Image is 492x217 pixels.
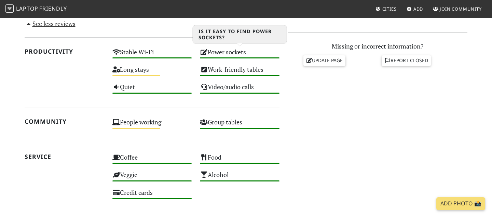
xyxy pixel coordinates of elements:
[108,64,196,81] div: Long stays
[196,152,284,169] div: Food
[303,55,346,66] a: Update page
[196,117,284,134] div: Group tables
[25,19,76,28] a: See less reviews
[373,3,399,15] a: Cities
[108,187,196,204] div: Credit cards
[25,153,104,160] h2: Service
[5,4,14,13] img: LaptopFriendly
[108,117,196,134] div: People working
[108,81,196,99] div: Quiet
[193,26,287,43] h3: Is it easy to find power sockets?
[440,6,482,12] span: Join Community
[196,81,284,99] div: Video/audio calls
[196,46,284,64] div: Power sockets
[404,3,426,15] a: Add
[25,48,104,55] h2: Productivity
[436,197,485,210] a: Add Photo 📸
[288,41,467,51] p: Missing or incorrect information?
[108,152,196,169] div: Coffee
[196,169,284,187] div: Alcohol
[108,169,196,187] div: Veggie
[108,46,196,64] div: Stable Wi-Fi
[5,3,67,15] a: LaptopFriendly LaptopFriendly
[430,3,484,15] a: Join Community
[196,64,284,81] div: Work-friendly tables
[39,5,67,12] span: Friendly
[382,55,431,66] a: Report closed
[413,6,423,12] span: Add
[382,6,397,12] span: Cities
[16,5,38,12] span: Laptop
[25,118,104,125] h2: Community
